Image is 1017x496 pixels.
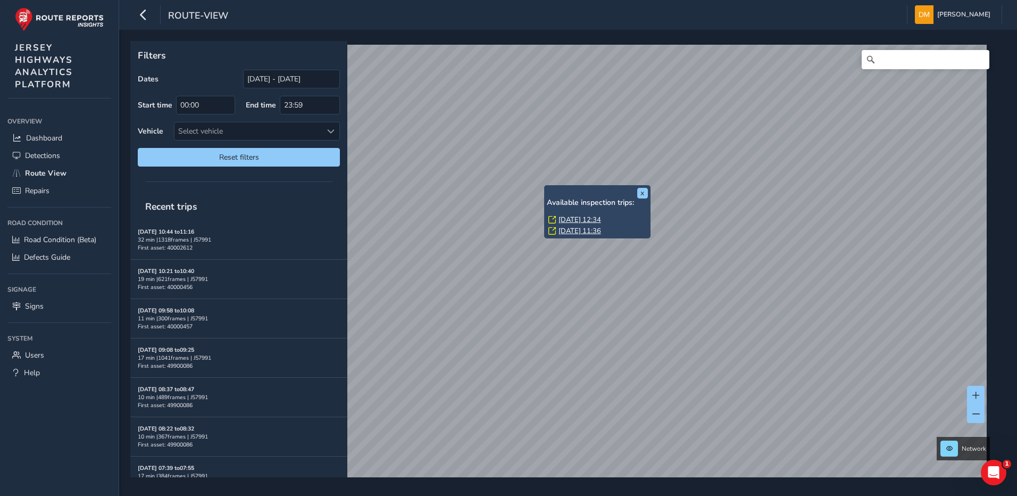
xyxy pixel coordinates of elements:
[7,129,111,147] a: Dashboard
[138,393,340,401] div: 10 min | 489 frames | J57991
[138,283,193,291] span: First asset: 40000456
[25,168,66,178] span: Route View
[138,74,159,84] label: Dates
[138,244,193,252] span: First asset: 40002612
[25,301,44,311] span: Signs
[246,100,276,110] label: End time
[138,126,163,136] label: Vehicle
[7,282,111,297] div: Signage
[138,48,340,62] p: Filters
[138,401,193,409] span: First asset: 49900086
[138,323,193,330] span: First asset: 40000457
[138,464,194,472] strong: [DATE] 07:39 to 07:55
[138,346,194,354] strong: [DATE] 09:08 to 09:25
[138,228,194,236] strong: [DATE] 10:44 to 11:16
[937,5,990,24] span: [PERSON_NAME]
[1003,460,1011,468] span: 1
[24,235,96,245] span: Road Condition (Beta)
[138,307,194,315] strong: [DATE] 09:58 to 10:08
[138,193,205,220] span: Recent trips
[24,252,70,262] span: Defects Guide
[7,330,111,346] div: System
[862,50,989,69] input: Search
[7,231,111,249] a: Road Condition (Beta)
[7,113,111,129] div: Overview
[24,368,40,378] span: Help
[138,148,340,167] button: Reset filters
[138,472,340,480] div: 17 min | 384 frames | J57991
[7,215,111,231] div: Road Condition
[138,236,340,244] div: 32 min | 1318 frames | J57991
[962,444,986,453] span: Network
[138,275,340,283] div: 19 min | 621 frames | J57991
[138,315,340,323] div: 11 min | 300 frames | J57991
[138,385,194,393] strong: [DATE] 08:37 to 08:47
[138,100,172,110] label: Start time
[168,9,228,24] span: route-view
[547,199,648,208] h6: Available inspection trips:
[558,215,601,225] a: [DATE] 12:34
[915,5,933,24] img: diamond-layout
[138,354,340,362] div: 17 min | 1041 frames | J57991
[7,182,111,200] a: Repairs
[637,188,648,199] button: x
[138,433,340,441] div: 10 min | 367 frames | J57991
[146,152,332,162] span: Reset filters
[7,164,111,182] a: Route View
[981,460,1006,485] iframe: Intercom live chat
[138,425,194,433] strong: [DATE] 08:22 to 08:32
[7,346,111,364] a: Users
[15,7,104,31] img: rr logo
[915,5,994,24] button: [PERSON_NAME]
[26,133,62,143] span: Dashboard
[138,267,194,275] strong: [DATE] 10:21 to 10:40
[7,147,111,164] a: Detections
[15,42,73,90] span: JERSEY HIGHWAYS ANALYTICS PLATFORM
[25,151,60,161] span: Detections
[134,45,987,490] canvas: Map
[7,364,111,382] a: Help
[25,186,49,196] span: Repairs
[558,226,601,236] a: [DATE] 11:36
[25,350,44,360] span: Users
[7,249,111,266] a: Defects Guide
[7,297,111,315] a: Signs
[174,122,322,140] div: Select vehicle
[138,362,193,370] span: First asset: 49900086
[138,441,193,449] span: First asset: 49900086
